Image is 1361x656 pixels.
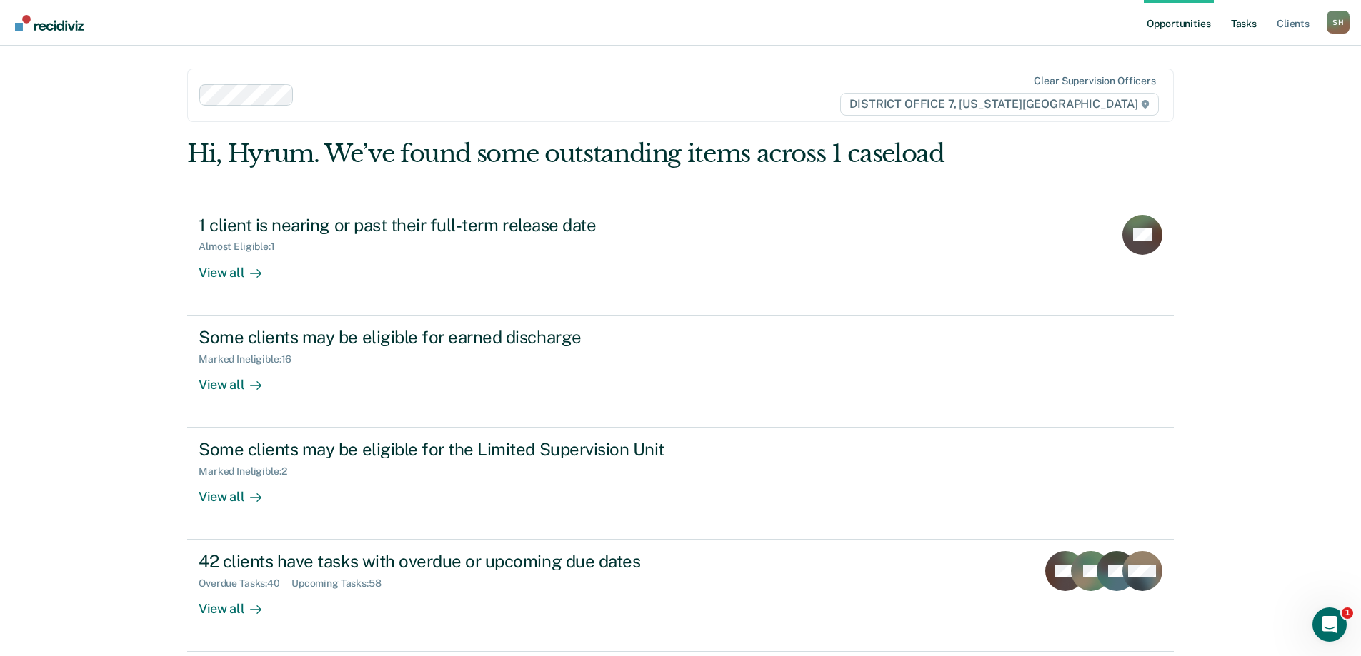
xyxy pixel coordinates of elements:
img: Recidiviz [15,15,84,31]
div: View all [199,253,279,281]
span: DISTRICT OFFICE 7, [US_STATE][GEOGRAPHIC_DATA] [840,93,1158,116]
div: View all [199,590,279,617]
div: Upcoming Tasks : 58 [291,577,393,590]
div: 1 client is nearing or past their full-term release date [199,215,700,236]
div: Marked Ineligible : 16 [199,353,303,365]
div: View all [199,478,279,505]
div: Clear supervision officers [1034,75,1155,87]
a: 1 client is nearing or past their full-term release dateAlmost Eligible:1View all [187,203,1174,316]
span: 1 [1342,607,1353,619]
div: Almost Eligible : 1 [199,241,286,253]
div: Overdue Tasks : 40 [199,577,291,590]
div: View all [199,365,279,393]
a: Some clients may be eligible for earned dischargeMarked Ineligible:16View all [187,316,1174,428]
div: 42 clients have tasks with overdue or upcoming due dates [199,551,700,572]
div: S H [1327,11,1350,34]
div: Some clients may be eligible for earned discharge [199,327,700,348]
button: Profile dropdown button [1327,11,1350,34]
iframe: Intercom live chat [1312,607,1347,642]
div: Hi, Hyrum. We’ve found some outstanding items across 1 caseload [187,139,977,168]
a: 42 clients have tasks with overdue or upcoming due datesOverdue Tasks:40Upcoming Tasks:58View all [187,540,1174,652]
div: Marked Ineligible : 2 [199,465,298,478]
div: Some clients may be eligible for the Limited Supervision Unit [199,439,700,460]
a: Some clients may be eligible for the Limited Supervision UnitMarked Ineligible:2View all [187,428,1174,540]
